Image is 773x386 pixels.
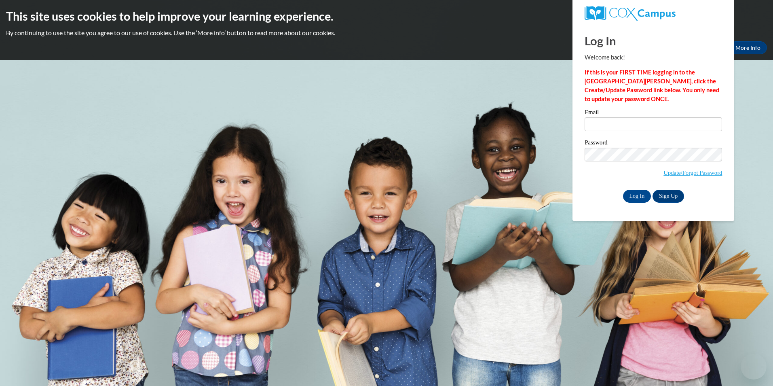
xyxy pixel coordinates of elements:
label: Password [585,140,722,148]
input: Log In [623,190,651,203]
a: COX Campus [585,6,722,21]
a: More Info [729,41,767,54]
h2: This site uses cookies to help improve your learning experience. [6,8,767,24]
p: Welcome back! [585,53,722,62]
a: Sign Up [653,190,684,203]
p: By continuing to use the site you agree to our use of cookies. Use the ‘More info’ button to read... [6,28,767,37]
h1: Log In [585,32,722,49]
iframe: Button to launch messaging window [741,354,767,380]
img: COX Campus [585,6,675,21]
strong: If this is your FIRST TIME logging in to the [GEOGRAPHIC_DATA][PERSON_NAME], click the Create/Upd... [585,69,719,102]
label: Email [585,109,722,117]
a: Update/Forgot Password [663,170,722,176]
